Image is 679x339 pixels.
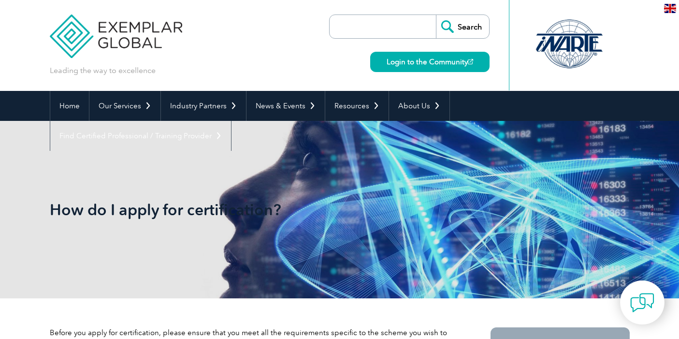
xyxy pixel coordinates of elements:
[325,91,389,121] a: Resources
[630,291,654,315] img: contact-chat.png
[89,91,160,121] a: Our Services
[370,52,490,72] a: Login to the Community
[246,91,325,121] a: News & Events
[664,4,676,13] img: en
[468,59,473,64] img: open_square.png
[161,91,246,121] a: Industry Partners
[389,91,449,121] a: About Us
[50,200,421,219] h1: How do I apply for certification?
[50,121,231,151] a: Find Certified Professional / Training Provider
[50,91,89,121] a: Home
[436,15,489,38] input: Search
[50,65,156,76] p: Leading the way to excellence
